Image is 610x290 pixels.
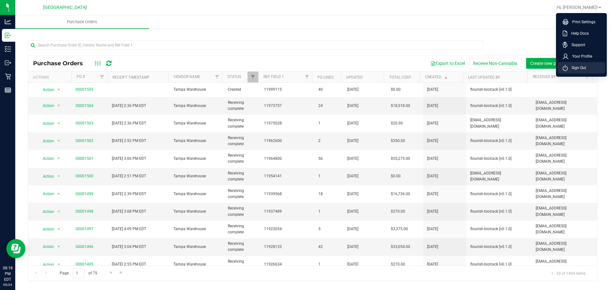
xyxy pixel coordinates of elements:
[55,119,63,128] span: select
[3,265,12,282] p: 08:18 PM EDT
[264,261,311,267] span: 11926634
[557,5,598,10] span: Hi, [PERSON_NAME]!
[347,226,358,232] span: [DATE]
[173,244,220,250] span: Tampa Warehouse
[347,191,358,197] span: [DATE]
[427,173,438,179] span: [DATE]
[264,226,311,232] span: 11923054
[391,156,410,162] span: $55,275.00
[55,85,63,94] span: select
[347,173,358,179] span: [DATE]
[76,138,93,143] a: 00001502
[563,30,603,37] a: Help Docs
[470,209,528,215] span: flourish-biotrack [v0.1.0]
[73,268,84,278] input: 1
[76,244,93,249] a: 00001496
[563,42,603,48] a: Support
[391,87,401,93] span: $0.00
[533,74,556,79] a: Received By
[6,239,25,258] iframe: Resource center
[318,103,340,109] span: 24
[228,205,256,217] span: Receiving complete
[264,173,311,179] span: 11954141
[228,188,256,200] span: Receiving complete
[391,209,405,215] span: $270.00
[173,120,220,126] span: Tampa Warehouse
[5,32,11,39] inline-svg: Inbound
[568,19,595,25] span: Print Settings
[346,75,363,80] a: Updated
[55,101,63,110] span: select
[33,75,69,80] div: Actions
[5,18,11,25] inline-svg: Analytics
[530,61,583,66] span: Create new purchase order
[37,154,54,163] span: Action
[536,100,593,112] span: [EMAIL_ADDRESS][DOMAIN_NAME]
[33,60,89,67] span: Purchase Orders
[77,74,85,79] a: PO #
[470,138,528,144] span: flourish-biotrack [v0.1.0]
[37,189,54,198] span: Action
[347,261,358,267] span: [DATE]
[427,103,438,109] span: [DATE]
[228,223,256,235] span: Receiving complete
[28,40,484,50] input: Search Purchase Order ID, Vendor Name and Ref Field 1
[264,103,311,109] span: 11973757
[5,73,11,80] inline-svg: Retail
[76,87,93,92] a: 00001505
[37,225,54,234] span: Action
[427,138,438,144] span: [DATE]
[112,156,146,162] span: [DATE] 3:06 PM EDT
[37,207,54,216] span: Action
[536,223,593,235] span: [EMAIL_ADDRESS][DOMAIN_NAME]
[173,261,220,267] span: Tampa Warehouse
[391,103,410,109] span: $18,518.00
[76,156,93,161] a: 00001501
[347,120,358,126] span: [DATE]
[228,135,256,147] span: Receiving complete
[264,209,311,215] span: 11937489
[76,103,93,108] a: 00001504
[5,60,11,66] inline-svg: Outbound
[173,87,220,93] span: Tampa Warehouse
[264,138,311,144] span: 11962600
[318,173,340,179] span: 1
[318,226,340,232] span: 5
[55,207,63,216] span: select
[76,209,93,214] a: 00001498
[173,74,200,79] a: Vendor Name
[228,241,256,253] span: Receiving complete
[470,103,528,109] span: flourish-biotrack [v0.1.0]
[425,75,449,79] a: Created
[112,191,146,197] span: [DATE] 2:39 PM EDT
[227,74,241,79] a: Status
[5,46,11,52] inline-svg: Inventory
[112,173,146,179] span: [DATE] 2:51 PM EDT
[264,156,311,162] span: 11964800
[470,261,528,267] span: flourish-biotrack [v0.1.0]
[37,242,54,251] span: Action
[536,258,593,271] span: [EMAIL_ADDRESS][DOMAIN_NAME]
[536,188,593,200] span: [EMAIL_ADDRESS][DOMAIN_NAME]
[318,156,340,162] span: 56
[317,75,334,80] a: PO Lines
[15,15,149,29] a: Purchase Orders
[106,268,116,277] a: Go to the next page
[318,87,340,93] span: 40
[76,227,93,231] a: 00001497
[318,244,340,250] span: 42
[391,120,403,126] span: $20.90
[173,173,220,179] span: Tampa Warehouse
[228,170,256,182] span: Receiving complete
[112,209,146,215] span: [DATE] 3:08 PM EDT
[567,30,589,37] span: Help Docs
[427,191,438,197] span: [DATE]
[536,170,593,182] span: [EMAIL_ADDRESS][DOMAIN_NAME]
[470,117,528,129] span: [EMAIL_ADDRESS][DOMAIN_NAME]
[470,226,528,232] span: flourish-biotrack [v0.1.0]
[470,244,528,250] span: flourish-biotrack [v0.1.0]
[264,87,311,93] span: 11999115
[391,244,410,250] span: $33,054.00
[391,261,405,267] span: $270.00
[391,138,405,144] span: $350.00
